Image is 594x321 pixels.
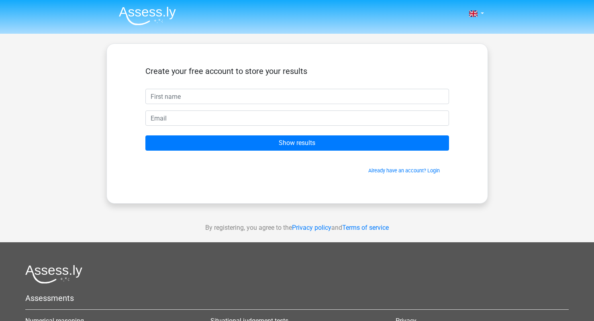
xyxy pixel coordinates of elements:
[119,6,176,25] img: Assessly
[145,135,449,151] input: Show results
[368,168,440,174] a: Already have an account? Login
[145,89,449,104] input: First name
[292,224,331,231] a: Privacy policy
[145,110,449,126] input: Email
[342,224,389,231] a: Terms of service
[25,265,82,284] img: Assessly logo
[25,293,569,303] h5: Assessments
[145,66,449,76] h5: Create your free account to store your results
